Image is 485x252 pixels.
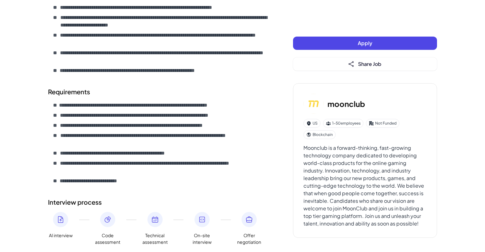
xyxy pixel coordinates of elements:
span: Technical assessment [142,232,168,245]
span: Share Job [358,61,381,67]
span: AI interview [49,232,73,239]
div: Not Funded [366,119,399,128]
h3: moonclub [327,98,365,109]
span: Code assessment [95,232,120,245]
span: On-site interview [189,232,215,245]
span: Offer negotiation [237,232,262,245]
div: US [303,119,320,128]
div: Moonclub is a forward-thinking, fast-growing technology company dedicated to developing world-cla... [303,144,427,227]
span: Apply [358,40,372,46]
div: 1-50 employees [323,119,363,128]
button: Apply [293,37,437,50]
div: Blockchain [303,130,336,139]
h2: Interview process [48,197,268,207]
img: mo [303,94,324,114]
h2: Requirements [48,87,268,97]
button: Share Job [293,57,437,71]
